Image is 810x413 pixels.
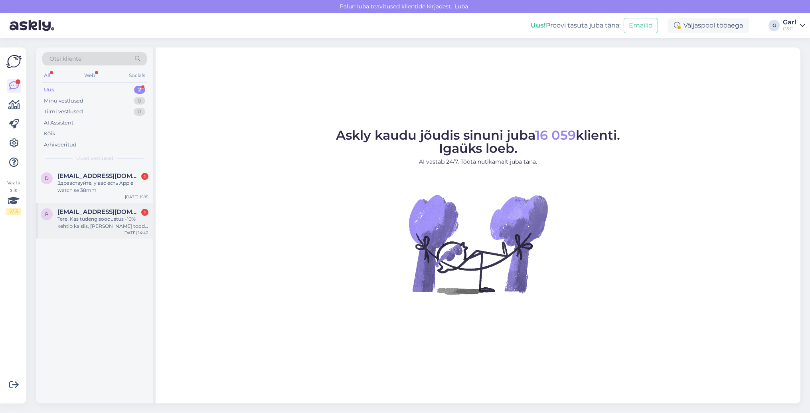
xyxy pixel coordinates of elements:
[624,18,658,33] button: Emailid
[783,26,796,32] div: C&C
[134,97,145,105] div: 0
[57,215,148,230] div: Tere! Kas tudengisoodustus -10% kehtib ka siis, [PERSON_NAME] toode järelmaksuga?
[44,119,73,127] div: AI Assistent
[125,194,148,200] div: [DATE] 15:15
[42,70,51,81] div: All
[44,130,55,138] div: Kõik
[83,70,97,81] div: Web
[44,86,54,94] div: Uus
[134,86,145,94] div: 2
[45,175,49,181] span: d
[531,21,620,30] div: Proovi tasuta juba täna:
[44,141,77,149] div: Arhiveeritud
[769,20,780,31] div: G
[406,172,550,316] img: No Chat active
[336,158,620,166] p: AI vastab 24/7. Tööta nutikamalt juba täna.
[57,208,140,215] span: pilletriinvoolaid@hotmail.com
[6,179,21,215] div: Vaata siia
[6,54,22,69] img: Askly Logo
[57,180,148,194] div: Здравствуйте, у вас есть Apple watch se 38mm
[783,19,796,26] div: Garl
[57,172,140,180] span: den_popaz@mail.ru
[783,19,805,32] a: GarlC&C
[141,209,148,216] div: 1
[531,22,546,29] b: Uus!
[49,55,81,63] span: Otsi kliente
[668,18,749,33] div: Väljaspool tööaega
[134,108,145,116] div: 0
[336,127,620,156] span: Askly kaudu jõudis sinuni juba klienti. Igaüks loeb.
[45,211,49,217] span: p
[123,230,148,236] div: [DATE] 14:42
[44,108,83,116] div: Tiimi vestlused
[141,173,148,180] div: 1
[127,70,147,81] div: Socials
[535,127,576,143] span: 16 059
[44,97,83,105] div: Minu vestlused
[452,3,470,10] span: Luba
[6,208,21,215] div: 2 / 3
[76,155,113,162] span: Uued vestlused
